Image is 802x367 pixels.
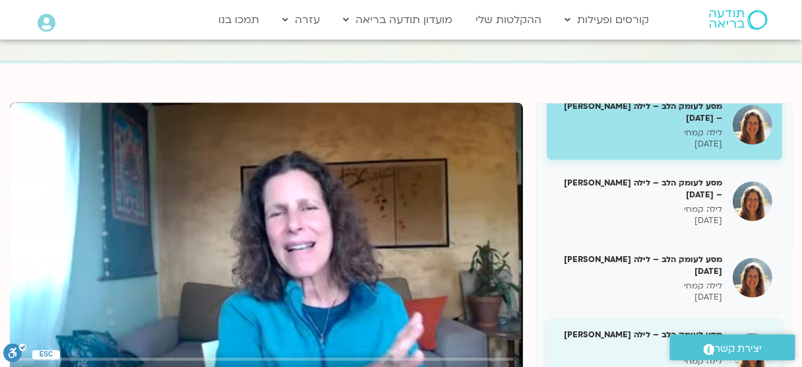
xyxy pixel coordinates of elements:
a: יצירת קשר [670,335,795,360]
h5: מסע לעומק הלב – לילה [PERSON_NAME] [DATE] [557,329,723,352]
img: מסע לעומק הלב – לילה קמחי 2/3/25 [733,258,772,298]
a: קורסים ופעילות [559,7,656,32]
p: לילה קמחי [557,204,723,215]
img: תודעה בריאה [710,10,768,30]
span: יצירת קשר [715,340,762,358]
a: מועדון תודעה בריאה [337,7,460,32]
a: עזרה [276,7,327,32]
a: תמכו בנו [212,7,266,32]
p: לילה קמחי [557,356,723,367]
p: לילה קמחי [557,281,723,292]
p: לילה קמחי [557,127,723,139]
h5: מסע לעומק הלב – לילה [PERSON_NAME] [DATE] [557,253,723,277]
p: [DATE] [557,139,723,150]
p: [DATE] [557,292,723,303]
h5: מסע לעומק הלב – לילה [PERSON_NAME] – [DATE] [557,177,723,201]
p: [DATE] [557,215,723,226]
img: מסע לעומק הלב – לילה קמחי – 9/2/25 [733,105,772,145]
h5: מסע לעומק הלב – לילה [PERSON_NAME] – [DATE] [557,100,723,124]
a: ההקלטות שלי [470,7,549,32]
img: מסע לעומק הלב – לילה קמחי – 16/2/25 [733,182,772,221]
